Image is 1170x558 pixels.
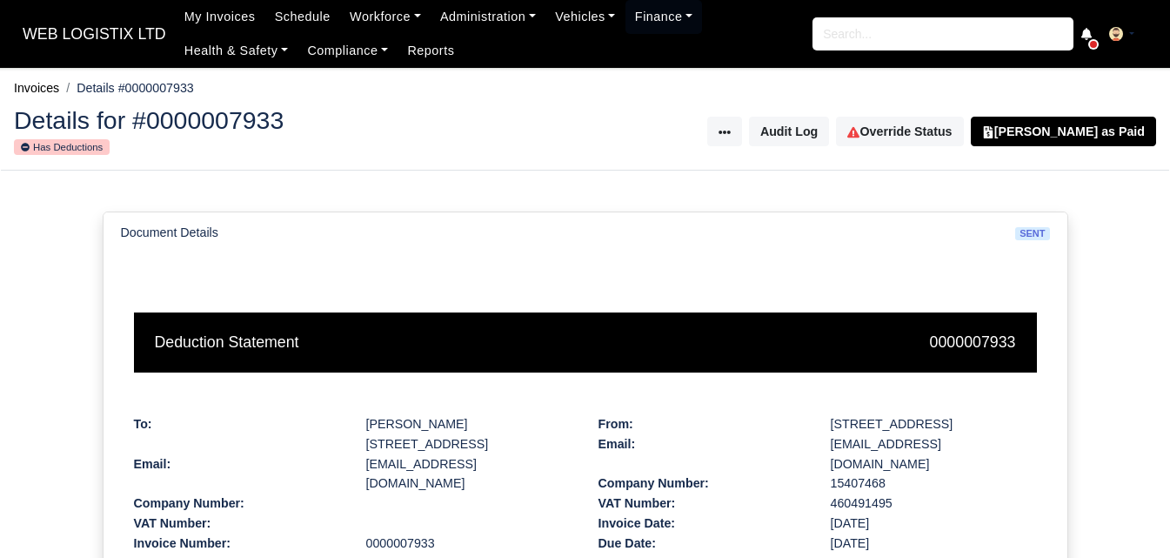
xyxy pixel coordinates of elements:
div: VAT Number: [585,494,818,514]
div: 15407468 [818,474,1050,494]
div: Email: [585,434,818,474]
a: Override Status [836,117,963,146]
a: WEB LOGISTIX LTD [14,17,175,51]
small: Has Deductions [14,139,110,155]
h6: Document Details [121,225,218,240]
div: Invoice Number: [121,534,353,554]
li: Details #0000007933 [59,78,194,98]
div: [STREET_ADDRESS] [366,434,572,454]
div: 460491495 [818,494,1050,514]
div: [DATE] [818,514,1050,534]
span: sent [1015,227,1049,240]
div: Due Date: [585,534,818,554]
div: [EMAIL_ADDRESS][DOMAIN_NAME] [818,434,1050,474]
div: From: [598,414,805,434]
div: [PERSON_NAME] [366,414,572,434]
div: Invoice Date: [585,514,818,534]
button: [PERSON_NAME] as Paid [971,117,1156,146]
div: Company Number: [585,474,818,494]
div: VAT Number: [121,514,353,534]
h5: 0000007933 [598,333,1016,352]
input: Search... [812,17,1073,50]
a: Reports [398,34,464,68]
a: Invoices [14,81,59,95]
h5: Deduction Statement [155,333,572,352]
div: To: [134,414,340,434]
div: Company Number: [121,494,353,514]
div: [DATE] [818,534,1050,554]
div: [STREET_ADDRESS] [831,414,1037,434]
h2: Details for #0000007933 [14,108,572,132]
div: Email: [121,454,353,494]
button: Audit Log [749,117,829,146]
div: [EMAIL_ADDRESS][DOMAIN_NAME] [353,454,585,494]
div: 0000007933 [353,534,585,554]
a: Compliance [298,34,398,68]
a: Health & Safety [175,34,298,68]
